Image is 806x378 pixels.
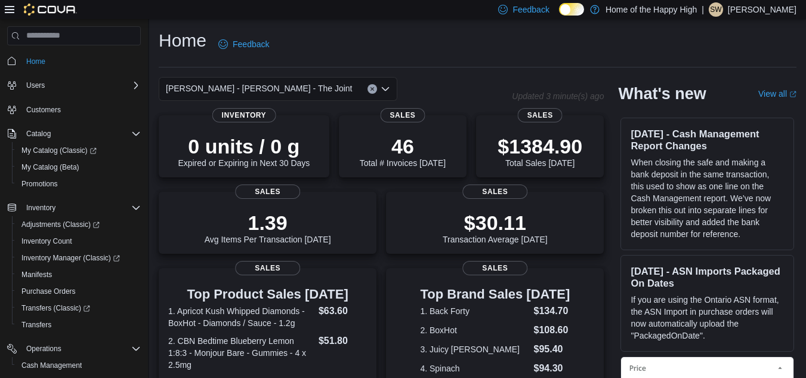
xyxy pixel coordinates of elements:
[462,185,528,199] span: Sales
[498,134,582,168] div: Total Sales [DATE]
[360,134,446,158] p: 46
[2,199,146,216] button: Inventory
[12,159,146,176] button: My Catalog (Beta)
[212,108,276,122] span: Inventory
[606,2,697,17] p: Home of the Happy High
[702,2,704,17] p: |
[420,343,529,355] dt: 3. Juicy [PERSON_NAME]
[21,287,76,296] span: Purchase Orders
[21,127,55,141] button: Catalog
[235,185,301,199] span: Sales
[420,305,529,317] dt: 1. Back Forty
[17,217,104,232] a: Adjustments (Classic)
[17,143,101,158] a: My Catalog (Classic)
[21,162,79,172] span: My Catalog (Beta)
[21,236,72,246] span: Inventory Count
[12,266,146,283] button: Manifests
[21,253,120,263] span: Inventory Manager (Classic)
[159,29,206,53] h1: Home
[12,316,146,333] button: Transfers
[17,160,84,174] a: My Catalog (Beta)
[534,323,570,337] dd: $108.60
[443,211,548,235] p: $30.11
[214,32,274,56] a: Feedback
[21,146,97,155] span: My Catalog (Classic)
[534,342,570,357] dd: $95.40
[710,2,721,17] span: SW
[17,284,141,299] span: Purchase Orders
[2,101,146,118] button: Customers
[368,84,377,94] button: Clear input
[17,358,87,373] a: Cash Management
[17,251,141,265] span: Inventory Manager (Classic)
[360,134,446,168] div: Total # Invoices [DATE]
[420,362,529,374] dt: 4. Spinach
[420,324,529,336] dt: 2. BoxHot
[178,134,310,158] p: 0 units / 0 g
[21,201,141,215] span: Inventory
[17,177,63,191] a: Promotions
[178,134,310,168] div: Expired or Expiring in Next 30 Days
[12,176,146,192] button: Promotions
[21,270,52,279] span: Manifests
[518,108,563,122] span: Sales
[17,268,141,282] span: Manifests
[559,3,584,16] input: Dark Mode
[21,127,141,141] span: Catalog
[12,233,146,250] button: Inventory Count
[168,305,314,329] dt: 1. Apricot Kush Whipped Diamonds - BoxHot - Diamonds / Sauce - 1.2g
[21,179,58,189] span: Promotions
[17,318,141,332] span: Transfers
[205,211,331,244] div: Avg Items Per Transaction [DATE]
[17,143,141,158] span: My Catalog (Classic)
[24,4,77,16] img: Cova
[2,53,146,70] button: Home
[728,2,796,17] p: [PERSON_NAME]
[26,129,51,139] span: Catalog
[21,220,100,229] span: Adjustments (Classic)
[17,284,81,299] a: Purchase Orders
[709,2,723,17] div: Shelby Wilkinson
[166,81,353,96] span: [PERSON_NAME] - [PERSON_NAME] - The Joint
[21,361,82,370] span: Cash Management
[21,78,141,93] span: Users
[21,102,141,117] span: Customers
[26,105,61,115] span: Customers
[319,304,367,318] dd: $63.60
[2,125,146,142] button: Catalog
[21,54,141,69] span: Home
[512,91,604,101] p: Updated 3 minute(s) ago
[21,342,66,356] button: Operations
[17,358,141,373] span: Cash Management
[21,303,90,313] span: Transfers (Classic)
[235,261,301,275] span: Sales
[12,283,146,300] button: Purchase Orders
[420,287,570,302] h3: Top Brand Sales [DATE]
[631,128,784,152] h3: [DATE] - Cash Management Report Changes
[17,217,141,232] span: Adjustments (Classic)
[2,77,146,94] button: Users
[12,142,146,159] a: My Catalog (Classic)
[21,320,51,330] span: Transfers
[12,300,146,316] a: Transfers (Classic)
[319,334,367,348] dd: $51.80
[21,342,141,356] span: Operations
[631,156,784,240] p: When closing the safe and making a bank deposit in the same transaction, this used to show as one...
[26,57,45,66] span: Home
[534,304,570,318] dd: $134.70
[21,201,60,215] button: Inventory
[2,340,146,357] button: Operations
[17,301,95,315] a: Transfers (Classic)
[26,81,45,90] span: Users
[380,108,425,122] span: Sales
[17,251,125,265] a: Inventory Manager (Classic)
[512,4,549,16] span: Feedback
[168,335,314,371] dt: 2. CBN Bedtime Blueberry Lemon 1:8:3 - Monjour Bare - Gummies - 4 x 2.5mg
[443,211,548,244] div: Transaction Average [DATE]
[12,216,146,233] a: Adjustments (Classic)
[789,91,796,98] svg: External link
[168,287,367,302] h3: Top Product Sales [DATE]
[462,261,528,275] span: Sales
[17,318,56,332] a: Transfers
